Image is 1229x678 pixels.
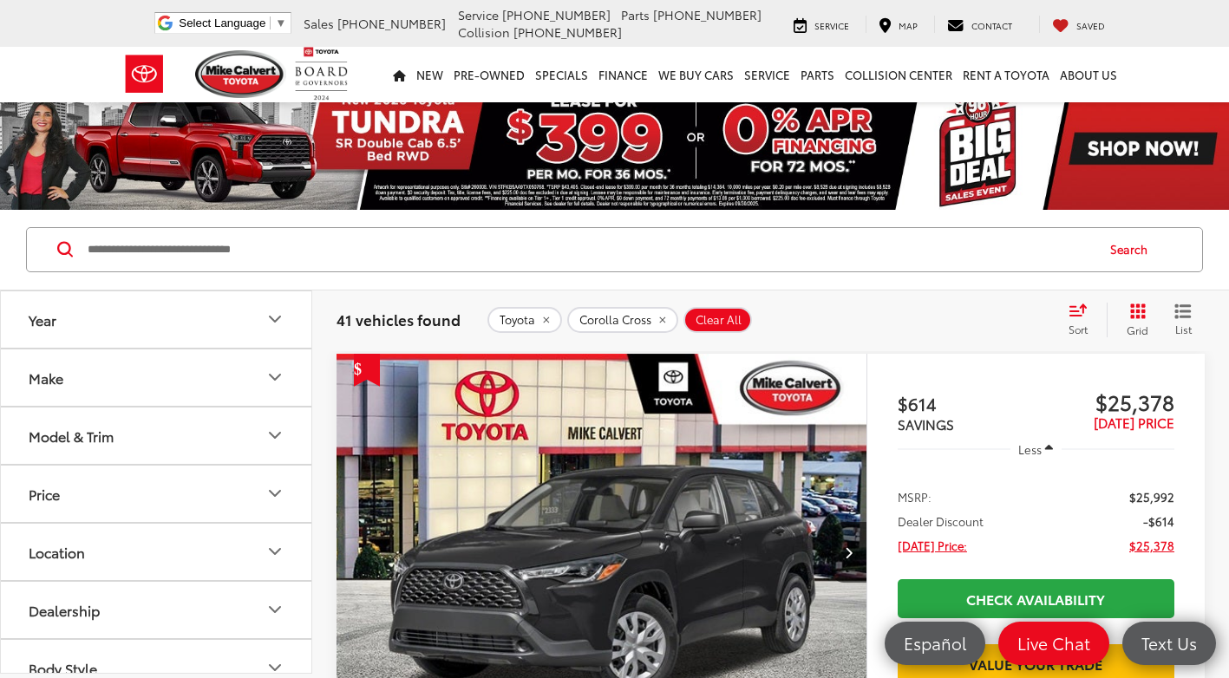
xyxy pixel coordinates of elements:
a: Select Language​ [179,16,286,29]
a: My Saved Vehicles [1039,16,1118,33]
span: Dealer Discount [898,512,984,530]
a: Live Chat [998,622,1109,665]
a: Check Availability [898,579,1174,618]
div: Dealership [29,602,100,618]
span: $25,378 [1129,537,1174,554]
button: Select sort value [1060,303,1107,337]
span: $25,378 [1036,388,1174,414]
span: Clear All [696,313,742,327]
button: remove Corolla%20Cross [567,307,678,333]
span: Corolla Cross [579,313,651,327]
span: Get Price Drop Alert [354,354,380,387]
button: LocationLocation [1,524,313,580]
a: Parts [795,47,840,102]
img: Mike Calvert Toyota [195,50,287,98]
a: Contact [934,16,1025,33]
span: [PHONE_NUMBER] [513,23,622,41]
div: Model & Trim [265,425,285,446]
span: 41 vehicles found [337,309,461,329]
a: New [411,47,448,102]
div: Location [29,544,85,560]
span: List [1174,322,1192,336]
span: Less [1018,441,1042,457]
span: Grid [1127,323,1148,337]
button: Less [1010,434,1062,465]
a: Service [781,16,862,33]
div: Make [265,367,285,388]
button: List View [1161,303,1205,337]
span: Contact [971,19,1012,32]
span: $614 [898,390,1036,416]
div: Dealership [265,599,285,620]
a: Service [739,47,795,102]
button: PricePrice [1,466,313,522]
a: Text Us [1122,622,1216,665]
span: [PHONE_NUMBER] [502,6,611,23]
a: WE BUY CARS [653,47,739,102]
span: Live Chat [1009,632,1099,654]
button: remove Toyota [487,307,562,333]
span: Service [814,19,849,32]
span: $25,992 [1129,488,1174,505]
a: Español [885,622,985,665]
span: Parts [621,6,650,23]
a: Collision Center [840,47,958,102]
div: Price [29,486,60,502]
button: YearYear [1,291,313,348]
img: Toyota [112,46,177,102]
div: Model & Trim [29,427,114,444]
div: Body Style [265,657,285,678]
span: Map [899,19,918,32]
span: Text Us [1133,632,1206,654]
a: Specials [530,47,593,102]
a: Map [866,16,931,33]
span: Saved [1076,19,1105,32]
span: ​ [270,16,271,29]
a: Pre-Owned [448,47,530,102]
div: Body Style [29,660,97,676]
span: Español [895,632,975,654]
span: MSRP: [898,488,932,505]
button: Model & TrimModel & Trim [1,407,313,464]
div: Price [265,483,285,504]
span: SAVINGS [898,414,954,434]
span: Sort [1069,322,1088,336]
a: Rent a Toyota [958,47,1055,102]
span: Sales [304,15,334,32]
span: Service [458,6,499,23]
a: Finance [593,47,653,102]
button: MakeMake [1,349,313,406]
span: [PHONE_NUMBER] [337,15,446,32]
button: DealershipDealership [1,582,313,638]
a: Home [388,47,411,102]
button: Grid View [1107,303,1161,337]
span: [DATE] PRICE [1094,413,1174,432]
span: [PHONE_NUMBER] [653,6,762,23]
div: Year [265,309,285,329]
button: Search [1094,228,1173,271]
span: Select Language [179,16,265,29]
span: Collision [458,23,510,41]
input: Search by Make, Model, or Keyword [86,229,1094,271]
div: Location [265,541,285,562]
button: Next image [832,522,866,583]
a: About Us [1055,47,1122,102]
div: Year [29,311,56,328]
span: -$614 [1143,512,1174,530]
div: Make [29,369,63,386]
span: Toyota [500,313,535,327]
span: [DATE] Price: [898,537,967,554]
span: ▼ [275,16,286,29]
button: Clear All [683,307,752,333]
